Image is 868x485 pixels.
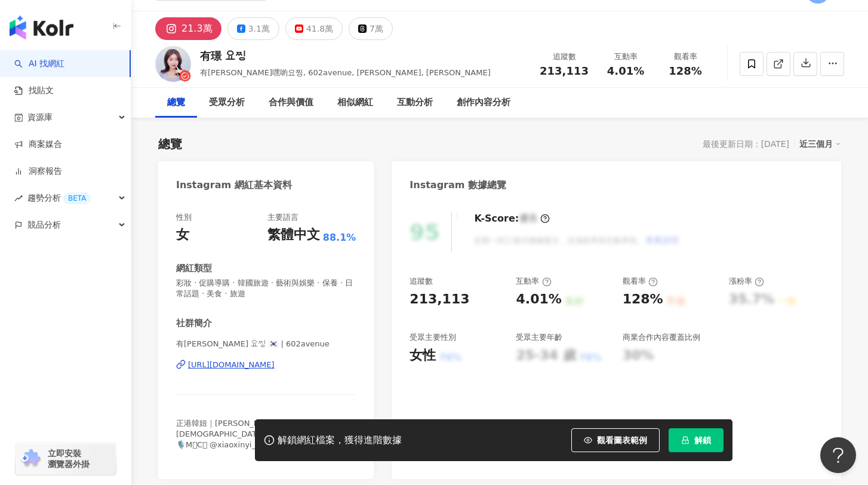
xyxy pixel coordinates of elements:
div: 觀看率 [663,51,708,63]
div: 追蹤數 [540,51,589,63]
div: 有璟 요찡 [200,48,491,63]
div: 相似網紅 [337,96,373,110]
div: 128% [623,290,663,309]
div: Instagram 網紅基本資料 [176,179,292,192]
div: 主要語言 [267,212,298,223]
div: 合作與價值 [269,96,313,110]
img: logo [10,16,73,39]
div: 女性 [410,346,436,365]
div: 受眾分析 [209,96,245,110]
div: 41.8萬 [306,20,333,37]
span: 88.1% [323,231,356,244]
div: 繁體中文 [267,226,320,244]
button: 7萬 [349,17,393,40]
img: chrome extension [19,449,42,468]
div: 網紅類型 [176,262,212,275]
div: 商業合作內容覆蓋比例 [623,332,700,343]
a: searchAI 找網紅 [14,58,64,70]
div: 創作內容分析 [457,96,510,110]
span: 競品分析 [27,211,61,238]
div: K-Score : [474,212,550,225]
div: 觀看率 [623,276,658,287]
span: 213,113 [540,65,589,77]
div: 社群簡介 [176,317,212,330]
div: 性別 [176,212,192,223]
div: 近三個月 [799,136,841,152]
div: 7萬 [370,20,383,37]
div: 互動分析 [397,96,433,110]
div: 漲粉率 [729,276,764,287]
span: 4.01% [607,65,644,77]
div: 女 [176,226,189,244]
span: 正港韓妞｜[PERSON_NAME]節目主持｜[DEMOGRAPHIC_DATA] 요찡🇰🇷 🎙️M͙C͙ @xiaoxinyi_official 📩合作請洽 [EMAIL_ADDRESS][D... [176,419,355,482]
button: 解鎖 [669,428,724,452]
a: 找貼文 [14,85,54,97]
a: [URL][DOMAIN_NAME] [176,360,356,370]
div: 互動率 [516,276,551,287]
span: 立即安裝 瀏覽器外掛 [48,448,90,469]
span: lock [681,436,690,444]
span: 有[PERSON_NAME] 요찡 🇰🇷 | 602avenue [176,339,356,349]
div: 總覽 [158,136,182,152]
div: 互動率 [603,51,648,63]
span: 資源庫 [27,104,53,131]
div: Instagram 數據總覽 [410,179,506,192]
div: 受眾主要性別 [410,332,456,343]
button: 觀看圖表範例 [571,428,660,452]
div: 21.3萬 [181,20,213,37]
div: 追蹤數 [410,276,433,287]
button: 21.3萬 [155,17,221,40]
button: 41.8萬 [285,17,343,40]
span: 128% [669,65,702,77]
div: 3.1萬 [248,20,270,37]
span: rise [14,194,23,202]
button: 3.1萬 [227,17,279,40]
div: 最後更新日期：[DATE] [703,139,789,149]
img: KOL Avatar [155,46,191,82]
div: [URL][DOMAIN_NAME] [188,360,275,370]
div: BETA [63,192,91,204]
div: 受眾主要年齡 [516,332,562,343]
div: 解鎖網紅檔案，獲得進階數據 [278,434,402,447]
div: 213,113 [410,290,469,309]
span: 彩妝 · 促購導購 · 韓國旅遊 · 藝術與娛樂 · 保養 · 日常話題 · 美食 · 旅遊 [176,278,356,299]
a: chrome extension立即安裝 瀏覽器外掛 [16,443,116,475]
span: 解鎖 [694,435,711,445]
a: 洞察報告 [14,165,62,177]
span: 有[PERSON_NAME]嘿喲요찡, 602avenue, [PERSON_NAME], [PERSON_NAME] [200,68,491,77]
span: 觀看圖表範例 [597,435,647,445]
div: 總覽 [167,96,185,110]
a: 商案媒合 [14,139,62,151]
div: 4.01% [516,290,561,309]
span: 趨勢分析 [27,185,91,211]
